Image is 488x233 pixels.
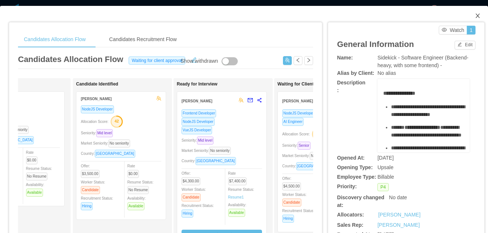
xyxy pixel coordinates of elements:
[7,126,29,134] span: No seniority
[182,204,214,215] span: Recruitment Status:
[377,79,470,152] div: rdw-wrapper
[467,26,476,34] button: 1
[128,164,142,176] span: Rate
[282,215,294,223] span: Hiring
[377,183,389,191] span: P4
[283,56,292,65] button: icon: usergroup-add
[277,81,380,87] h1: Waiting for Client Approval
[282,98,345,103] strong: [PERSON_NAME] [PERSON_NAME]
[129,57,185,65] span: Waiting for client approval
[128,180,154,192] span: Resume Status:
[182,99,212,103] strong: [PERSON_NAME]
[228,188,254,199] span: Resume Status:
[244,95,253,106] button: mail
[310,152,331,160] span: No seniority
[298,142,311,150] span: Senior
[378,211,420,219] a: [PERSON_NAME]
[337,222,363,228] b: Sales Rep:
[182,149,234,153] span: Market Seniority:
[81,164,103,176] span: Offer:
[182,177,200,185] span: $4,300.00
[81,186,100,194] span: Candidate
[103,31,183,48] div: Candidates Recruitment Flow
[238,98,244,103] span: team
[377,174,394,180] span: Billable
[182,193,201,201] span: Candidate
[439,26,467,34] button: icon: eyeWatch
[26,172,48,181] span: No Resume
[337,80,365,93] b: Description:
[108,115,123,127] button: 42
[377,164,394,170] span: Upsale
[26,156,37,164] span: $0.00
[188,55,200,63] button: icon: edit
[182,188,206,199] span: Worker Status:
[337,174,376,180] b: Employee Type:
[81,141,133,145] span: Market Seniority:
[81,202,93,210] span: Hiring
[337,164,373,170] b: Opening Type:
[296,162,337,170] span: [GEOGRAPHIC_DATA]
[195,157,236,165] span: [GEOGRAPHIC_DATA]
[282,143,313,148] span: Seniority:
[377,155,394,161] span: [DATE]
[389,194,407,200] span: No date
[128,202,144,210] span: Available
[81,196,113,208] span: Recruitment Status:
[180,57,218,65] div: Show withdrawn
[182,171,203,183] span: Offer:
[257,98,262,103] span: share-alt
[209,147,231,155] span: No seniority
[182,138,216,142] span: Seniority:
[304,56,313,65] button: icon: right
[282,132,310,136] span: Allocation Score:
[282,176,304,188] span: Offer:
[26,150,40,162] span: Rate
[182,159,239,163] span: Country:
[282,193,306,204] span: Worker Status:
[26,167,52,178] span: Resume Status:
[475,13,481,19] i: icon: close
[282,182,301,190] span: $4,500.00
[156,96,161,101] span: team
[115,119,119,123] text: 42
[455,41,476,50] button: icon: editEdit
[377,222,420,228] a: [PERSON_NAME]
[282,154,334,158] span: Market Seniority:
[81,120,108,124] span: Allocation Score:
[197,136,213,145] span: Mid level
[228,203,248,215] span: Availability:
[337,55,353,61] b: Name:
[228,171,250,183] span: Rate
[337,194,384,208] b: Discovery changed at:
[337,183,357,189] b: Priority:
[377,70,396,76] span: No alias
[282,109,315,117] span: NodeJS Developer
[282,164,340,168] span: Country:
[282,199,301,207] span: Candidate
[81,180,105,192] span: Worker Status:
[337,70,374,76] b: Alias by Client:
[81,105,114,113] span: NodeJS Developer
[182,210,193,218] span: Hiring
[76,81,179,87] h1: Candidate Identified
[18,31,91,48] div: Candidates Allocation Flow
[182,109,216,117] span: Frontend Developer
[294,56,302,65] button: icon: left
[228,209,245,217] span: Available
[228,177,247,185] span: $7,400.00
[81,97,112,101] strong: [PERSON_NAME]
[337,155,365,161] b: Opened At:
[26,189,43,197] span: Available
[182,126,212,134] span: VueJS Developer
[81,170,100,178] span: $3,500.00
[128,196,147,208] span: Availability:
[383,90,464,163] div: rdw-editor
[108,139,130,148] span: No seniority
[81,152,138,156] span: Country:
[282,209,315,221] span: Recruitment Status:
[182,118,215,126] span: NodeJS Developer
[128,186,149,194] span: No Resume
[377,55,468,68] span: Sidekick - Software Engineer (Backend-heavy, with some frontend) -
[96,129,113,137] span: Mid level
